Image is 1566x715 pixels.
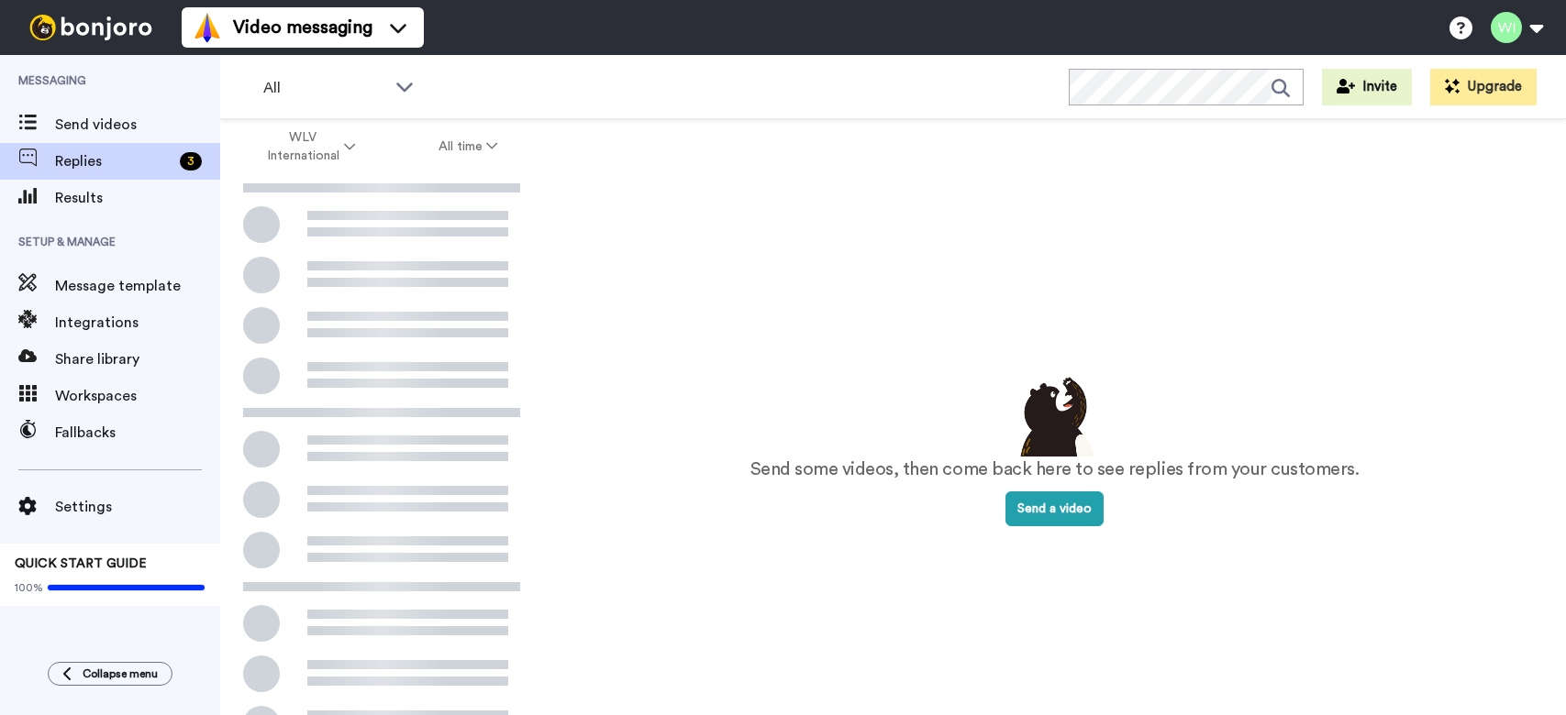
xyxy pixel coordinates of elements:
[15,580,43,595] span: 100%
[15,557,147,570] span: QUICK START GUIDE
[1430,69,1537,105] button: Upgrade
[55,275,220,297] span: Message template
[55,422,220,444] span: Fallbacks
[193,13,222,42] img: vm-color.svg
[1322,69,1412,105] button: Invite
[224,121,397,172] button: WLV International
[55,150,172,172] span: Replies
[233,15,372,40] span: Video messaging
[55,114,220,136] span: Send videos
[266,128,340,165] span: WLV International
[1009,372,1101,456] img: results-emptystates.png
[750,456,1360,483] p: Send some videos, then come back here to see replies from your customers.
[55,496,220,518] span: Settings
[55,348,220,370] span: Share library
[55,385,220,407] span: Workspaces
[1005,491,1104,526] button: Send a video
[55,312,220,334] span: Integrations
[263,77,386,99] span: All
[397,130,540,163] button: All time
[1005,502,1104,515] a: Send a video
[55,187,220,209] span: Results
[83,666,158,681] span: Collapse menu
[48,662,172,686] button: Collapse menu
[22,15,160,40] img: bj-logo-header-white.svg
[180,152,202,170] div: 3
